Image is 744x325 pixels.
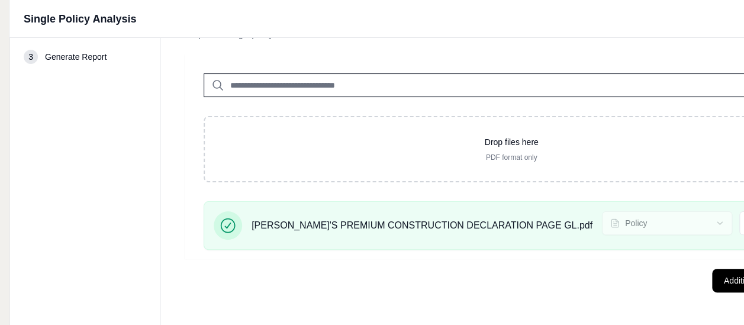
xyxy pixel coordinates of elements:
[45,51,107,63] span: Generate Report
[24,11,136,27] h1: Single Policy Analysis
[252,218,592,233] span: [PERSON_NAME]'S PREMIUM CONSTRUCTION DECLARATION PAGE GL.pdf
[24,50,38,64] div: 3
